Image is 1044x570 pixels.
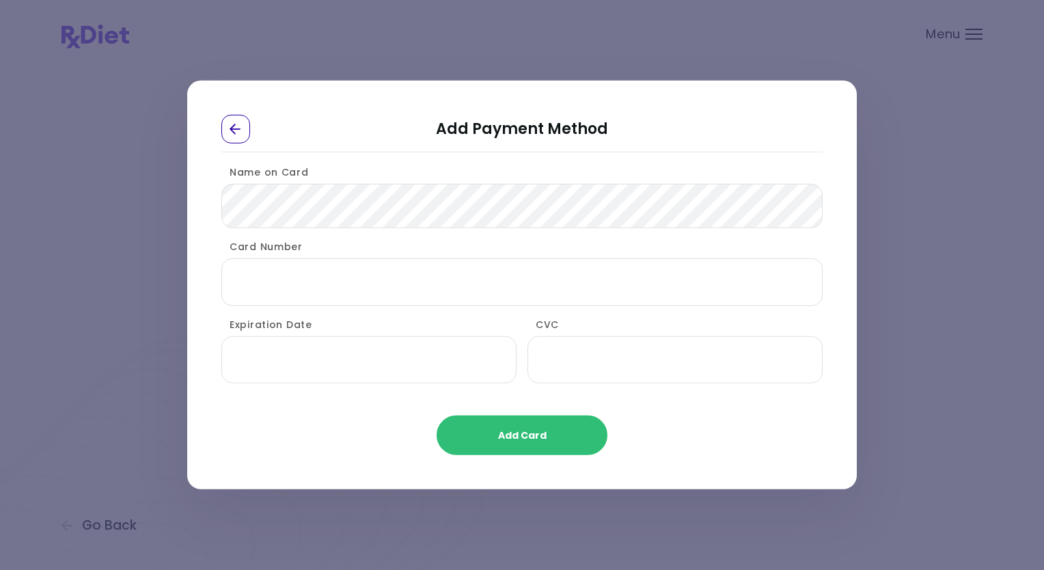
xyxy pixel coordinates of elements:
label: Expiration Date [221,318,312,331]
h2: Add Payment Method [221,115,823,152]
label: Name on Card [221,165,309,179]
iframe: Secure expiration date input frame [232,351,505,368]
iframe: Secure CVC input frame [538,351,811,368]
label: CVC [527,318,559,331]
button: Add Card [437,416,607,455]
label: Card Number [221,240,303,254]
div: Go Back [221,115,250,144]
iframe: Secure card number input frame [232,273,811,291]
